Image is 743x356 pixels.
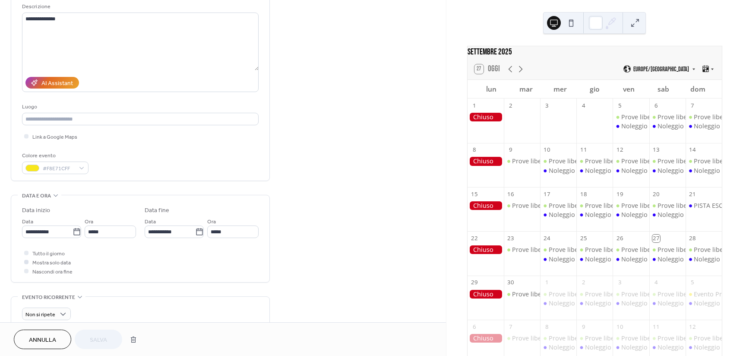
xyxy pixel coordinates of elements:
[585,201,620,210] div: Prove libere
[32,249,65,258] span: Tutto il giorno
[576,255,613,264] div: Noleggio kart
[468,290,504,299] div: Chiuso
[540,210,576,219] div: Noleggio kart
[540,343,576,352] div: Noleggio kart
[686,343,722,352] div: Noleggio kart
[549,157,584,165] div: Prove libere
[471,235,478,242] div: 22
[658,113,693,121] div: Prove libere
[613,245,649,254] div: Prove libere
[468,334,504,343] div: Chiuso
[579,323,587,331] div: 9
[652,102,660,109] div: 6
[145,217,156,226] span: Data
[694,290,736,299] div: Evento Privato
[649,245,686,254] div: Prove libere
[658,157,693,165] div: Prove libere
[540,290,576,299] div: Prove libere
[25,310,55,320] span: Non si ripete
[686,299,722,308] div: Noleggio kart
[621,343,661,352] div: Noleggio kart
[689,102,696,109] div: 7
[646,80,681,99] div: sab
[543,102,551,109] div: 3
[543,323,551,331] div: 8
[507,146,515,154] div: 9
[579,102,587,109] div: 4
[658,245,693,254] div: Prove libere
[85,217,93,226] span: Ora
[576,210,613,219] div: Noleggio kart
[509,80,543,99] div: mar
[540,299,576,308] div: Noleggio kart
[652,190,660,198] div: 20
[689,279,696,286] div: 5
[504,290,540,299] div: Prove libere
[512,290,547,299] div: Prove libere
[694,122,734,130] div: Noleggio kart
[689,235,696,242] div: 28
[576,290,613,299] div: Prove libere
[585,255,625,264] div: Noleggio kart
[686,166,722,175] div: Noleggio kart
[652,323,660,331] div: 11
[649,290,686,299] div: Prove libere
[22,206,50,215] div: Data inizio
[694,166,734,175] div: Noleggio kart
[576,245,613,254] div: Prove libere
[507,235,515,242] div: 23
[658,166,697,175] div: Noleggio kart
[14,330,71,349] button: Annulla
[543,279,551,286] div: 1
[616,279,624,286] div: 3
[576,334,613,343] div: Prove libere
[468,245,504,254] div: Chiuso
[621,290,657,299] div: Prove libere
[579,235,587,242] div: 25
[658,343,697,352] div: Noleggio kart
[621,166,661,175] div: Noleggio kart
[616,323,624,331] div: 10
[649,334,686,343] div: Prove libere
[621,255,661,264] div: Noleggio kart
[22,191,51,200] span: Data e ora
[694,299,734,308] div: Noleggio kart
[621,113,657,121] div: Prove libere
[686,201,722,210] div: PISTA ESCLUSIVA PER NOLEGGIO
[613,201,649,210] div: Prove libere
[25,77,79,89] button: AI Assistant
[579,190,587,198] div: 18
[43,164,75,173] span: #F8E71CFF
[29,336,56,345] span: Annulla
[621,201,657,210] div: Prove libere
[576,343,613,352] div: Noleggio kart
[649,157,686,165] div: Prove libere
[649,343,686,352] div: Noleggio kart
[585,299,625,308] div: Noleggio kart
[471,323,478,331] div: 6
[686,157,722,165] div: Prove libere
[585,157,620,165] div: Prove libere
[468,201,504,210] div: Chiuso
[540,255,576,264] div: Noleggio kart
[576,157,613,165] div: Prove libere
[471,102,478,109] div: 1
[512,245,547,254] div: Prove libere
[621,299,661,308] div: Noleggio kart
[512,157,547,165] div: Prove libere
[549,210,588,219] div: Noleggio kart
[32,133,77,142] span: Link a Google Maps
[613,122,649,130] div: Noleggio kart
[22,217,33,226] span: Data
[576,166,613,175] div: Noleggio kart
[504,201,540,210] div: Prove libere
[507,279,515,286] div: 30
[145,206,169,215] div: Data fine
[621,210,661,219] div: Noleggio kart
[549,334,584,343] div: Prove libere
[549,290,584,299] div: Prove libere
[613,255,649,264] div: Noleggio kart
[543,80,578,99] div: mer
[613,113,649,121] div: Prove libere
